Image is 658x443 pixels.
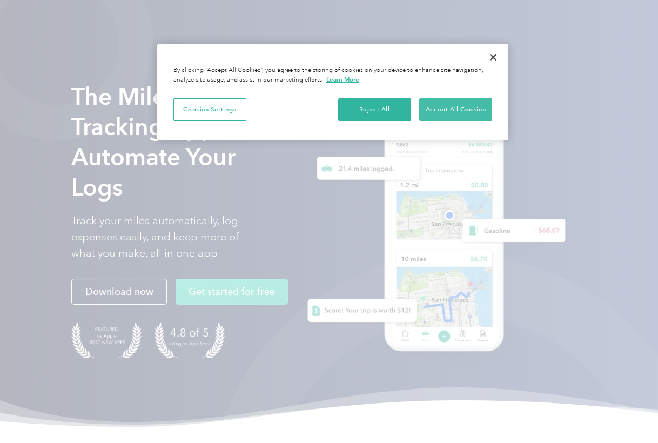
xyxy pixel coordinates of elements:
button: Close [481,45,505,69]
button: Accept All Cookies [419,98,492,121]
img: Badge for Featured by Apple Best New Apps [71,322,142,358]
a: Get started for free [176,279,288,305]
a: More information about your privacy, opens in a new tab [326,76,359,83]
a: Download now [71,279,167,305]
img: Everlance, mileage tracker app, expense tracking app [290,98,574,368]
div: Privacy [157,44,508,140]
button: Cookies Settings [173,98,246,121]
button: Reject All [338,98,411,121]
div: Cookie banner [157,44,508,140]
div: By clicking “Accept All Cookies”, you agree to the storing of cookies on your device to enhance s... [173,66,492,85]
p: Track your miles automatically, log expenses easily, and keep more of what you make, all in one app [71,213,260,261]
img: 4.9 out of 5 stars on the app store [155,322,225,358]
